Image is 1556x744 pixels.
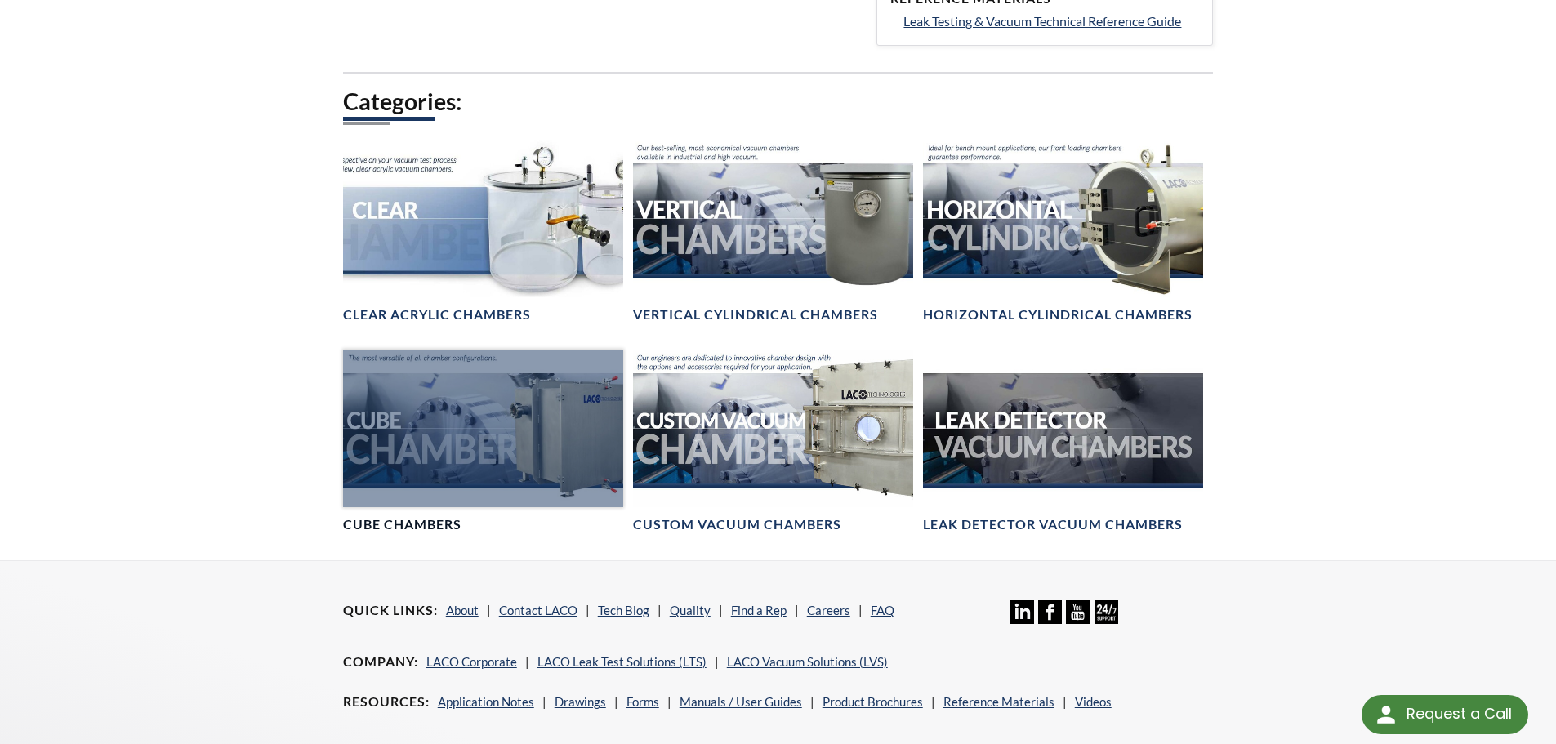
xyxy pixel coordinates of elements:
a: Quality [670,603,711,617]
a: LACO Vacuum Solutions (LVS) [727,654,888,669]
a: LACO Leak Test Solutions (LTS) [537,654,707,669]
a: Find a Rep [731,603,787,617]
a: Forms [626,694,659,709]
div: Request a Call [1407,695,1512,733]
a: Manuals / User Guides [680,694,802,709]
h4: Horizontal Cylindrical Chambers [923,306,1193,323]
a: FAQ [871,603,894,617]
h4: Company [343,653,418,670]
a: LACO Corporate [426,654,517,669]
a: Application Notes [438,694,534,709]
h4: Leak Detector Vacuum Chambers [923,516,1183,533]
a: Careers [807,603,850,617]
a: Product Brochures [823,694,923,709]
h2: Categories: [343,87,1214,117]
h4: Custom Vacuum Chambers [633,516,841,533]
a: Reference Materials [943,694,1054,709]
a: Tech Blog [598,603,649,617]
img: 24/7 Support Icon [1095,600,1118,624]
h4: Resources [343,693,430,711]
a: Custom Vacuum Chamber headerCustom Vacuum Chambers [633,350,913,533]
h4: Vertical Cylindrical Chambers [633,306,878,323]
a: About [446,603,479,617]
a: Cube Chambers headerCube Chambers [343,350,623,533]
a: Contact LACO [499,603,577,617]
a: Vertical Vacuum Chambers headerVertical Cylindrical Chambers [633,140,913,323]
a: Leak Testing & Vacuum Technical Reference Guide [903,11,1199,32]
a: Clear Chambers headerClear Acrylic Chambers [343,140,623,323]
h4: Quick Links [343,602,438,619]
span: Leak Testing & Vacuum Technical Reference Guide [903,13,1181,29]
a: Leak Test Vacuum Chambers headerLeak Detector Vacuum Chambers [923,350,1203,533]
div: Request a Call [1362,695,1528,734]
a: Drawings [555,694,606,709]
img: round button [1373,702,1399,728]
h4: Clear Acrylic Chambers [343,306,531,323]
a: Videos [1075,694,1112,709]
a: 24/7 Support [1095,612,1118,626]
a: Horizontal Cylindrical headerHorizontal Cylindrical Chambers [923,140,1203,323]
h4: Cube Chambers [343,516,461,533]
